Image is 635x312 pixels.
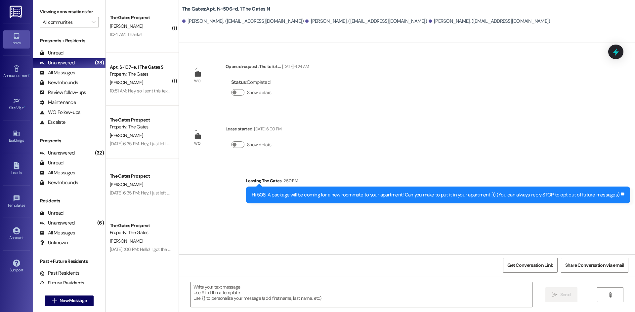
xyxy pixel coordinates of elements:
[110,229,171,236] div: Property: The Gates
[40,79,78,86] div: New Inbounds
[608,292,613,297] i: 
[305,18,427,25] div: [PERSON_NAME]. ([EMAIL_ADDRESS][DOMAIN_NAME])
[182,18,304,25] div: [PERSON_NAME]. ([EMAIL_ADDRESS][DOMAIN_NAME])
[33,137,106,144] div: Prospects
[110,246,344,252] div: [DATE] 1:06 PM: Hello! I got the email to make payment this month, however it's only $547. What E...
[40,150,75,156] div: Unanswered
[40,69,75,76] div: All Messages
[545,287,577,302] button: Send
[93,148,106,158] div: (32)
[40,210,63,217] div: Unread
[40,169,75,176] div: All Messages
[92,19,95,25] i: 
[110,71,171,78] div: Property: The Gates
[110,64,171,71] div: Apt. S~107~e, 1 The Gates S
[110,80,143,86] span: [PERSON_NAME]
[110,31,142,37] div: 11:24 AM: Thanks!
[3,95,30,113] a: Site Visit •
[110,182,143,188] span: [PERSON_NAME]
[561,258,628,273] button: Share Conversation via email
[93,58,106,68] div: (38)
[52,298,57,303] i: 
[45,295,94,306] button: New Message
[96,218,106,228] div: (6)
[24,105,25,109] span: •
[110,117,171,123] div: The Gates Prospect
[40,99,76,106] div: Maintenance
[40,239,68,246] div: Unknown
[565,262,624,269] span: Share Conversation via email
[560,291,571,298] span: Send
[40,59,75,66] div: Unanswered
[110,132,143,138] span: [PERSON_NAME]
[231,79,246,86] b: Status
[33,37,106,44] div: Prospects + Residents
[503,258,557,273] button: Get Conversation Link
[182,6,270,13] b: The Gates: Apt. N~506~d, 1 The Gates N
[226,63,309,72] div: Opened request: The toilet ...
[40,159,63,166] div: Unread
[252,191,619,198] div: Hi 506! A package will be coming for a new roommate to your apartment! Can you make to put it in ...
[3,225,30,243] a: Account
[110,222,171,229] div: The Gates Prospect
[40,7,99,17] label: Viewing conversations for
[40,270,80,277] div: Past Residents
[252,125,281,132] div: [DATE] 6:00 PM
[40,220,75,226] div: Unanswered
[3,258,30,275] a: Support
[33,258,106,265] div: Past + Future Residents
[10,6,23,18] img: ResiDesk Logo
[429,18,550,25] div: [PERSON_NAME]. ([EMAIL_ADDRESS][DOMAIN_NAME])
[507,262,553,269] span: Get Conversation Link
[110,14,171,21] div: The Gates Prospect
[3,30,30,48] a: Inbox
[282,177,298,184] div: 2:50 PM
[246,177,630,187] div: Leasing The Gates
[231,77,274,87] div: : Completed
[280,63,309,70] div: [DATE] 6:24 AM
[110,173,171,180] div: The Gates Prospect
[33,197,106,204] div: Residents
[40,229,75,236] div: All Messages
[40,119,65,126] div: Escalate
[40,109,80,116] div: WO Follow-ups
[226,125,281,135] div: Lease started
[40,280,84,287] div: Future Residents
[110,23,143,29] span: [PERSON_NAME]
[29,72,30,77] span: •
[194,140,200,147] div: WO
[247,89,272,96] label: Show details
[552,292,557,297] i: 
[40,179,78,186] div: New Inbounds
[194,78,200,85] div: WO
[3,128,30,146] a: Buildings
[60,297,87,304] span: New Message
[25,202,26,207] span: •
[43,17,88,27] input: All communities
[3,160,30,178] a: Leads
[110,123,171,130] div: Property: The Gates
[247,141,272,148] label: Show details
[110,88,451,94] div: 10:51 AM: Hey so I sent this text last week but got no reply "Hi so I was looking at it and why i...
[110,238,143,244] span: [PERSON_NAME]
[40,89,86,96] div: Review follow-ups
[3,193,30,211] a: Templates •
[40,50,63,56] div: Unread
